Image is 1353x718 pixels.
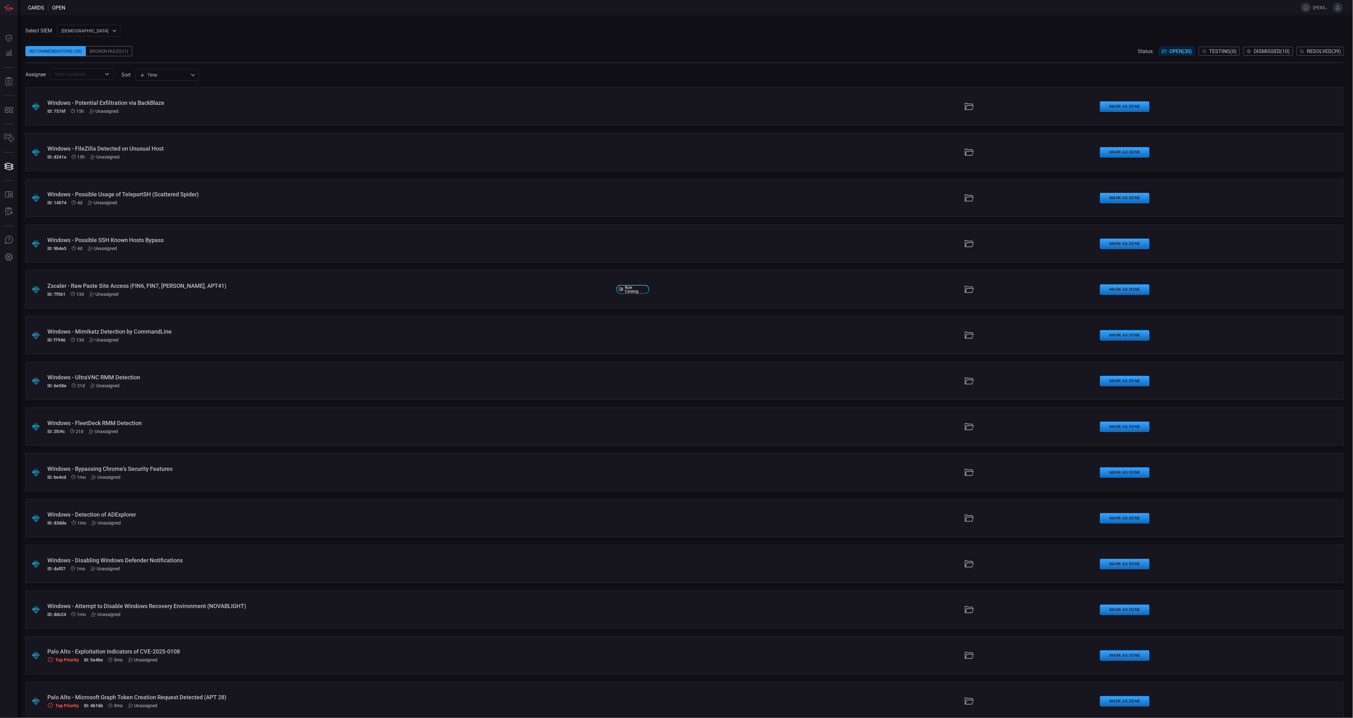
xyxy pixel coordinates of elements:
h5: ID: 5a4be [84,657,103,663]
span: Dismissed ( 10 ) [1254,48,1290,54]
button: Dismissed(10) [1244,47,1293,56]
span: Apr 15, 2025 7:03 AM [114,703,123,708]
div: Unassigned [90,154,120,159]
h5: ID: 6e58e [47,383,66,388]
button: Inventory [1,131,17,146]
span: Cards [28,5,44,11]
button: MITRE - Detection Posture [1,102,17,118]
button: Mark as Done [1100,650,1150,661]
button: Mark as Done [1100,559,1150,569]
div: Broken Rules (1) [86,46,132,56]
span: Sep 01, 2025 4:32 AM [77,337,84,342]
div: Top Priority [47,702,79,708]
div: Unassigned [90,383,120,388]
div: Windows - Detection of ADExplorer [47,511,611,518]
span: Aug 04, 2025 3:17 AM [77,612,86,617]
button: Resolved(39) [1297,47,1344,56]
span: Sep 01, 2025 4:32 AM [77,292,84,297]
span: Status: [1138,48,1154,54]
div: Windows - Potential Exfiltration via BackBlaze [47,99,611,106]
div: Unassigned [91,566,120,571]
button: Dashboard [1,30,17,46]
span: Aug 24, 2025 4:16 AM [78,383,85,388]
button: Ask Us A Question [1,233,17,248]
div: Zscaler - Raw Paste Site Access (FIN6, FIN7, Rocke, APT41) [47,282,611,289]
span: [PERSON_NAME][EMAIL_ADDRESS][PERSON_NAME][DOMAIN_NAME] [1313,5,1331,10]
div: Windows - Attempt to Disable Windows Recovery Environment (NOVABLIGHT) [47,603,611,609]
div: Top Priority [47,657,79,663]
button: Mark as Done [1100,376,1150,386]
h5: ID: 7f561 [47,292,65,297]
h5: ID: f7946 [47,337,65,342]
button: Reports [1,74,17,89]
div: Windows - Disabling Windows Defender Notifications [47,557,611,564]
label: Select SIEM [25,28,52,34]
h5: ID: 14074 [47,200,66,205]
div: Unassigned [91,475,121,480]
h5: ID: be4cd [47,475,66,480]
button: Mark as Done [1100,147,1150,158]
h5: ID: d3dda [47,520,66,525]
span: Aug 24, 2025 4:16 AM [76,429,84,434]
div: Windows - Mimikatz Detection by CommandLine [47,328,611,335]
button: Mark as Done [1100,330,1150,341]
span: Open ( 30 ) [1170,48,1192,54]
div: Windows - FleetDeck RMM Detection [47,420,611,426]
div: Unassigned [89,292,119,297]
h5: ID: 7576f [47,109,65,114]
div: Palo Alto - Microsoft Graph Token Creation Request Detected (APT 28) [47,694,611,701]
span: Rule Catalog [625,286,647,293]
div: Windows - Bypassing Chrome's Security Features [47,465,611,472]
label: sort [121,72,131,78]
div: Windows - Possible SSH Known Hosts Bypass [47,237,611,243]
div: Windows - FileZilla Detected on Unusual Host [47,145,611,152]
input: Select assignee [52,70,101,78]
button: Open(30) [1159,47,1195,56]
div: Unassigned [88,200,117,205]
h5: ID: 9b4e5 [47,246,66,251]
div: Windows - UltraVNC RMM Detection [47,374,611,381]
h5: ID: ddc24 [47,612,66,617]
button: Mark as Done [1100,284,1150,295]
div: Recommendations (30) [25,46,86,56]
span: Sep 14, 2025 12:33 AM [78,154,85,159]
button: Mark as Done [1100,696,1150,707]
div: Unassigned [89,337,119,342]
div: Windows - Possible Usage of TeleportSH (Scattered Spider) [47,191,611,198]
span: Apr 15, 2025 7:04 AM [114,657,123,662]
button: Mark as Done [1100,605,1150,615]
button: Testing(0) [1199,47,1240,56]
span: Testing ( 0 ) [1209,48,1237,54]
div: Unassigned [128,703,158,708]
button: Mark as Done [1100,193,1150,203]
span: Aug 11, 2025 4:43 AM [77,475,86,480]
div: Unassigned [89,109,119,114]
button: ALERT ANALYSIS [1,204,17,220]
span: Sep 11, 2025 1:05 AM [78,200,83,205]
button: Mark as Done [1100,422,1150,432]
div: Unassigned [92,520,121,525]
button: Rule Catalog [1,187,17,202]
div: Palo Alto - Exploitation Indicators of CVE-2025-0108 [47,648,611,655]
button: Preferences [1,250,17,265]
button: Mark as Done [1100,513,1150,524]
button: Mark as Done [1100,239,1150,249]
button: Mark as Done [1100,101,1150,112]
p: [DEMOGRAPHIC_DATA] [61,28,110,34]
div: Unassigned [88,246,117,251]
span: Assignee [25,71,46,78]
span: Resolved ( 39 ) [1307,48,1341,54]
span: Sep 14, 2025 12:33 AM [77,109,84,114]
span: Aug 11, 2025 4:43 AM [78,520,86,525]
button: Detections [1,46,17,61]
span: Aug 04, 2025 3:17 AM [77,566,85,571]
h5: ID: 4b16b [84,703,103,708]
div: Time [140,72,189,78]
h5: ID: 2fc9c [47,429,65,434]
h5: ID: daf07 [47,566,65,571]
button: Cards [1,159,17,174]
span: open [52,5,65,11]
div: Unassigned [89,429,118,434]
h5: ID: d241a [47,154,66,159]
div: Unassigned [128,657,158,662]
